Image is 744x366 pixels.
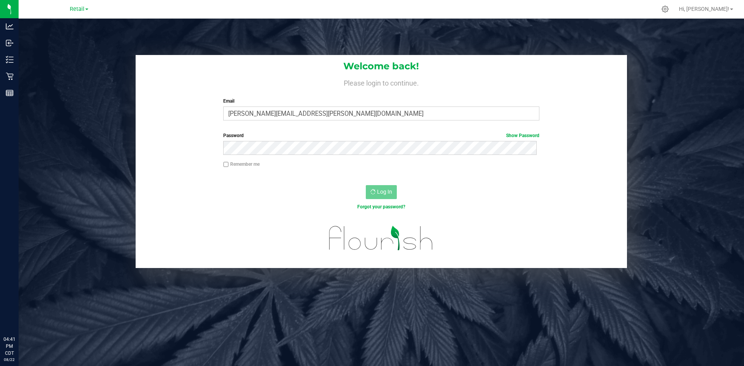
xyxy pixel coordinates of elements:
button: Log In [366,185,397,199]
input: Remember me [223,162,229,167]
div: Manage settings [660,5,670,13]
span: Hi, [PERSON_NAME]! [679,6,729,12]
a: Show Password [506,133,539,138]
inline-svg: Inventory [6,56,14,64]
inline-svg: Inbound [6,39,14,47]
span: Retail [70,6,84,12]
p: 08/22 [3,357,15,363]
span: Log In [377,189,392,195]
p: 04:41 PM CDT [3,336,15,357]
inline-svg: Reports [6,89,14,97]
img: flourish_logo.svg [320,218,443,258]
inline-svg: Retail [6,72,14,80]
h4: Please login to continue. [136,77,627,87]
label: Remember me [223,161,260,168]
h1: Welcome back! [136,61,627,71]
inline-svg: Analytics [6,22,14,30]
a: Forgot your password? [357,204,405,210]
label: Email [223,98,539,105]
span: Password [223,133,244,138]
